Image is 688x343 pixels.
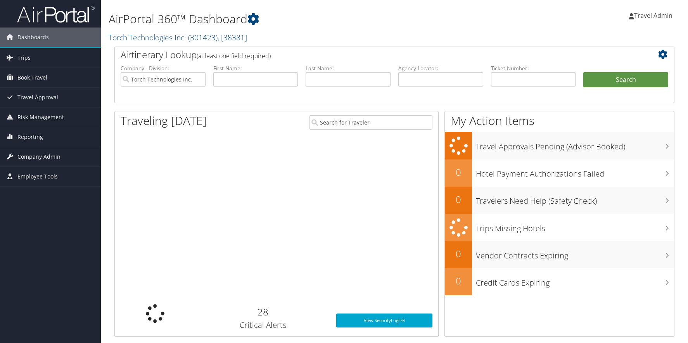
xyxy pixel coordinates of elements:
a: 0Vendor Contracts Expiring [445,241,674,268]
h1: AirPortal 360™ Dashboard [109,11,490,27]
span: Dashboards [17,28,49,47]
span: Risk Management [17,107,64,127]
span: ( 301423 ) [188,32,218,43]
span: Trips [17,48,31,68]
span: Company Admin [17,147,61,166]
a: Torch Technologies Inc. [109,32,247,43]
label: Last Name: [306,64,391,72]
h3: Trips Missing Hotels [476,219,674,234]
a: Travel Admin [629,4,680,27]
span: Employee Tools [17,167,58,186]
label: Agency Locator: [398,64,483,72]
span: , [ 38381 ] [218,32,247,43]
h3: Hotel Payment Authorizations Failed [476,165,674,179]
h2: 0 [445,193,472,206]
label: Company - Division: [121,64,206,72]
span: Reporting [17,127,43,147]
a: Trips Missing Hotels [445,214,674,241]
label: First Name: [213,64,298,72]
img: airportal-logo.png [17,5,95,23]
h3: Travel Approvals Pending (Advisor Booked) [476,137,674,152]
a: Travel Approvals Pending (Advisor Booked) [445,132,674,159]
a: View SecurityLogic® [336,314,432,327]
span: Travel Approval [17,88,58,107]
h2: 0 [445,247,472,260]
label: Ticket Number: [491,64,576,72]
h2: Airtinerary Lookup [121,48,622,61]
a: 0Hotel Payment Authorizations Failed [445,159,674,187]
span: Book Travel [17,68,47,87]
a: 0Credit Cards Expiring [445,268,674,295]
h3: Travelers Need Help (Safety Check) [476,192,674,206]
h3: Vendor Contracts Expiring [476,246,674,261]
span: Travel Admin [634,11,672,20]
a: 0Travelers Need Help (Safety Check) [445,187,674,214]
button: Search [583,72,668,88]
h2: 28 [202,305,325,319]
h3: Critical Alerts [202,320,325,331]
h3: Credit Cards Expiring [476,274,674,288]
span: (at least one field required) [197,52,271,60]
h2: 0 [445,274,472,288]
input: Search for Traveler [309,115,433,130]
h2: 0 [445,166,472,179]
h1: Traveling [DATE] [121,113,207,129]
h1: My Action Items [445,113,674,129]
